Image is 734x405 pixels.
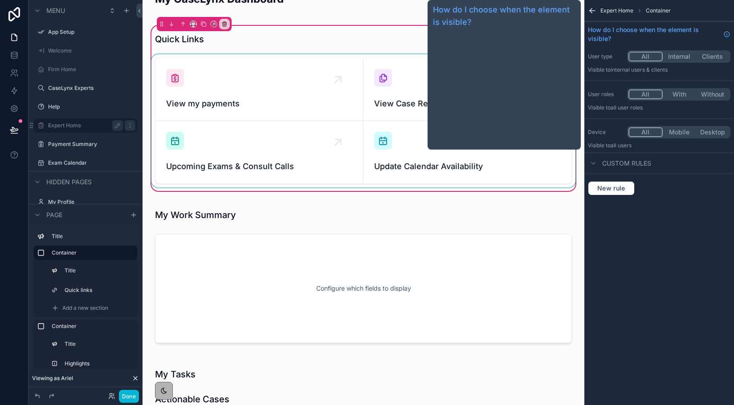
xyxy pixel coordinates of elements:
button: Desktop [696,127,729,137]
label: User roles [588,91,624,98]
iframe: Guide [433,32,575,146]
button: All [628,89,663,99]
button: Done [119,390,139,403]
p: Visible to [588,66,730,73]
p: Visible to [588,142,730,149]
div: scrollable content [29,225,143,387]
button: Without [696,89,729,99]
span: Internal users & clients [611,66,668,73]
p: Visible to [588,104,730,111]
span: all users [611,142,632,149]
button: Mobile [663,127,696,137]
button: All [628,127,663,137]
label: Device [588,129,624,136]
button: Internal [663,52,696,61]
label: Title [52,233,134,240]
span: Add a new section [62,304,108,312]
span: Viewing as Ariel [32,375,73,382]
span: New rule [594,184,629,192]
button: Clients [696,52,729,61]
span: Page [46,211,62,219]
span: Expert Home [600,7,633,14]
span: How do I choose when the element is visible? [588,25,720,43]
label: Title [65,340,132,348]
label: Payment Summary [48,141,135,148]
button: New rule [588,181,635,195]
span: Custom rules [602,159,651,168]
label: Expert Home [48,122,119,129]
label: Highlights [65,360,132,367]
label: User type [588,53,624,60]
label: Quick links [65,287,132,294]
label: Exam Calendar [48,159,135,166]
span: Container [646,7,671,14]
button: All [628,52,663,61]
button: With [663,89,696,99]
span: All user roles [611,104,643,111]
label: Container [52,249,130,256]
label: Container [52,323,134,330]
label: Title [65,267,132,274]
a: How do I choose when the element is visible? [433,4,575,28]
label: My Profile [48,198,135,206]
a: How do I choose when the element is visible? [588,25,730,43]
span: Hidden pages [46,178,92,186]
